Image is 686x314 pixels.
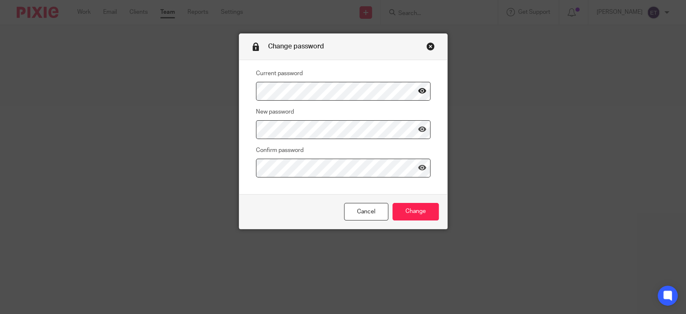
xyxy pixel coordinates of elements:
[344,203,388,221] a: Cancel
[392,203,439,221] input: Change
[426,42,435,53] a: Close this dialog window
[256,69,303,78] label: Current password
[256,146,304,154] label: Confirm password
[256,108,294,116] label: New password
[268,43,324,50] span: Change password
